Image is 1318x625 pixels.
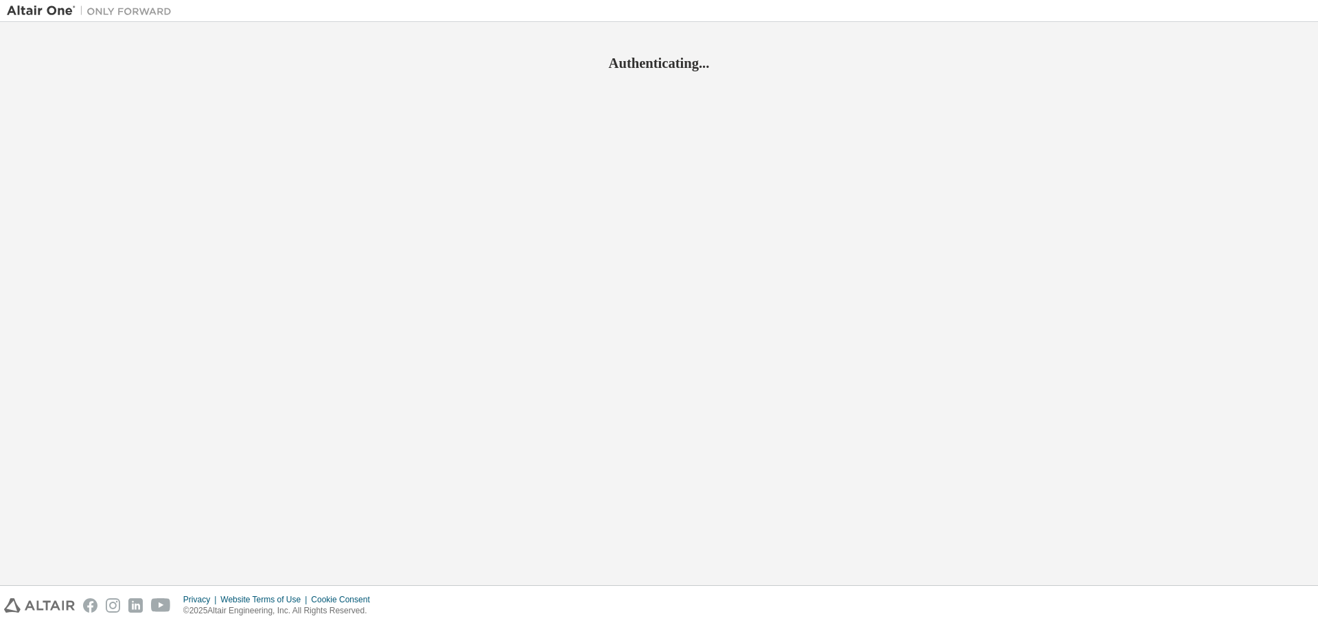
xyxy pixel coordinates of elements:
img: altair_logo.svg [4,598,75,613]
img: linkedin.svg [128,598,143,613]
div: Cookie Consent [311,594,378,605]
div: Website Terms of Use [220,594,311,605]
img: Altair One [7,4,178,18]
div: Privacy [183,594,220,605]
h2: Authenticating... [7,54,1311,72]
img: instagram.svg [106,598,120,613]
p: © 2025 Altair Engineering, Inc. All Rights Reserved. [183,605,378,617]
img: facebook.svg [83,598,97,613]
img: youtube.svg [151,598,171,613]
